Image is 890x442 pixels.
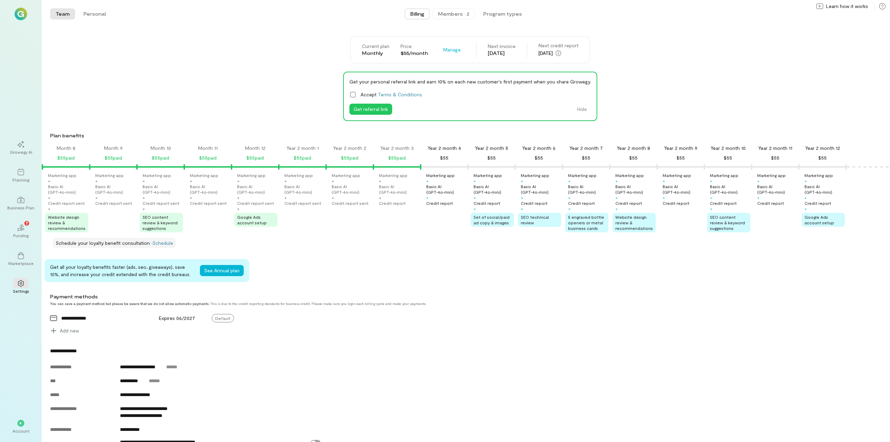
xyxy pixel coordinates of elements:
div: + [710,195,712,200]
div: + [48,178,50,184]
div: Credit report [426,200,453,206]
div: Basic AI (GPT‑4o‑mini) [710,184,750,195]
div: Business Plan [7,205,34,210]
div: Marketing app [710,172,738,178]
div: Month 9 [104,145,123,152]
div: Plan benefits [50,132,887,139]
div: + [284,195,287,200]
div: Basic AI (GPT‑4o‑mini) [190,184,230,195]
div: Basic AI (GPT‑4o‑mini) [284,184,325,195]
div: Marketing app [521,172,549,178]
div: + [426,178,429,184]
div: Settings [13,288,29,294]
div: Monthly [362,50,389,57]
div: Credit report [615,200,642,206]
div: + [95,178,98,184]
div: Marketing app [332,172,360,178]
div: Basic AI (GPT‑4o‑mini) [521,184,561,195]
span: Schedule your loyalty benefit consultation · [56,240,152,246]
a: Terms & Conditions [378,91,422,97]
div: Planning [13,177,29,183]
div: + [379,178,381,184]
div: $55 paid [152,154,169,162]
div: + [474,195,476,200]
div: Month 11 [198,145,218,152]
div: Credit report sent [237,200,274,206]
div: Credit report [568,200,595,206]
div: [DATE] [488,50,516,57]
div: Members · 2 [438,10,469,17]
div: Year 2 month 4 [428,145,461,152]
div: $55 [535,154,543,162]
div: Credit report sent [95,200,132,206]
button: Program types [478,8,527,19]
div: Basic AI (GPT‑4o‑mini) [426,184,467,195]
div: $55 paid [57,154,75,162]
div: Year 2 month 11 [758,145,792,152]
div: Credit report [521,200,548,206]
span: Google Ads account setup [804,215,834,225]
div: $55 paid [341,154,358,162]
div: Account [13,428,30,434]
button: Members · 2 [432,8,475,19]
div: Marketplace [8,260,34,266]
div: Year 2 month 8 [617,145,650,152]
div: + [568,178,571,184]
div: + [332,178,334,184]
div: + [379,195,381,200]
div: + [710,178,712,184]
div: + [615,206,618,211]
div: Month 12 [245,145,266,152]
div: Basic AI (GPT‑4o‑mini) [95,184,136,195]
div: Marketing app [804,172,833,178]
div: Funding [13,233,29,238]
div: $55 [677,154,685,162]
a: Funding [8,219,33,244]
div: Marketing app [474,172,502,178]
div: + [237,195,240,200]
div: Manage [439,44,465,55]
div: + [804,178,807,184]
div: $55 paid [246,154,264,162]
div: + [284,178,287,184]
div: $55/month [400,50,428,57]
span: SEO content review & keyword suggestions [710,215,745,231]
div: + [568,195,571,200]
div: Basic AI (GPT‑4o‑mini) [615,184,656,195]
div: Credit report [663,200,689,206]
div: Year 2 month 2 [333,145,366,152]
span: Default [212,314,234,322]
span: Accept [361,91,422,98]
div: Credit report [474,200,500,206]
div: + [190,195,192,200]
div: + [190,178,192,184]
div: Next credit report [539,42,578,49]
div: $55 [724,154,732,162]
span: Expires 06/2027 [159,315,195,321]
span: Add new [60,327,79,334]
div: Marketing app [379,172,407,178]
div: Basic AI (GPT‑4o‑mini) [143,184,183,195]
button: Get referral link [349,104,392,115]
div: $55 paid [388,154,406,162]
div: Credit report [804,200,831,206]
div: Year 2 month 5 [475,145,508,152]
a: Growegy AI [8,135,33,160]
span: SEO content review & keyword suggestions [143,215,178,231]
div: Marketing app [757,172,786,178]
div: + [663,195,665,200]
div: Credit report [710,200,737,206]
button: Hide [573,104,591,115]
span: Website design review & recommendations [48,215,86,231]
div: Get your personal referral link and earn 10% on each new customer's first payment when you share ... [349,78,591,85]
div: Basic AI (GPT‑4o‑mini) [332,184,372,195]
div: Marketing app [663,172,691,178]
div: $55 [487,154,496,162]
div: + [804,206,807,211]
div: Basic AI (GPT‑4o‑mini) [757,184,798,195]
div: Price [400,43,428,50]
div: Year 2 month 3 [380,145,414,152]
div: + [474,178,476,184]
button: Billing [405,8,430,19]
strong: You can save a payment method but please be aware that we do not allow automatic payments. [50,302,209,306]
